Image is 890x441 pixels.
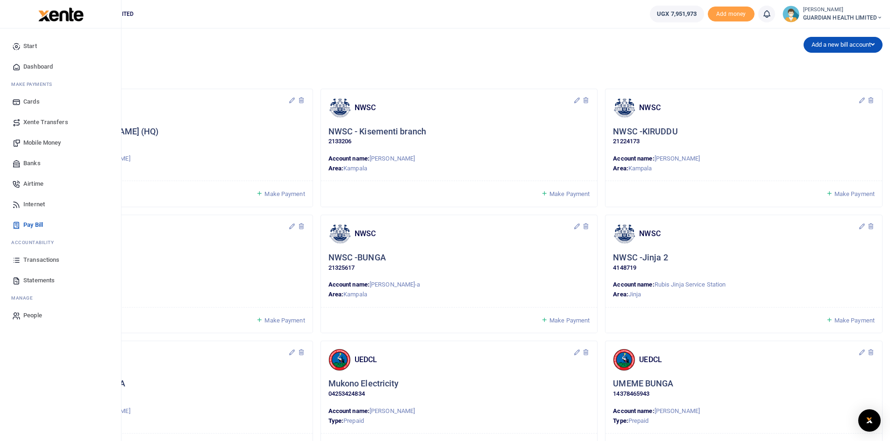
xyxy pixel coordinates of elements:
[7,77,114,91] li: M
[23,97,40,106] span: Cards
[613,252,875,273] div: Click to update
[328,165,344,172] strong: Area:
[355,103,573,113] h4: NWSC
[613,126,677,137] h5: NWSC -KIRUDDU
[370,281,420,288] span: [PERSON_NAME]-a
[783,6,799,22] img: profile-user
[7,56,114,77] a: Dashboard
[36,40,456,50] h4: Bills Payment
[708,7,755,22] span: Add money
[16,81,52,88] span: ake Payments
[613,378,875,399] div: Click to update
[328,252,590,273] div: Click to update
[655,281,726,288] span: Rubis Jinja Service Station
[826,315,875,326] a: Make Payment
[264,190,305,197] span: Make Payment
[783,6,883,22] a: profile-user [PERSON_NAME] GUARDIAN HEALTH LIMITED
[655,155,700,162] span: [PERSON_NAME]
[328,378,590,399] div: Click to update
[328,126,590,147] div: Click to update
[370,407,415,414] span: [PERSON_NAME]
[264,317,305,324] span: Make Payment
[613,281,654,288] strong: Account name:
[23,255,59,265] span: Transactions
[613,252,668,263] h5: NWSC -Jinja 2
[650,6,704,22] a: UGX 7,951,973
[541,189,590,199] a: Make Payment
[628,417,649,424] span: Prepaid
[541,315,590,326] a: Make Payment
[343,291,367,298] span: Kampala
[628,165,652,172] span: Kampala
[834,317,875,324] span: Make Payment
[70,355,288,365] h4: UEDCL
[43,126,305,147] div: Click to update
[708,7,755,22] li: Toup your wallet
[23,179,43,189] span: Airtime
[7,215,114,235] a: Pay Bill
[23,118,68,127] span: Xente Transfers
[43,252,305,273] div: Click to update
[7,291,114,305] li: M
[256,189,305,199] a: Make Payment
[628,291,641,298] span: Jinja
[613,263,875,273] p: 4148719
[43,378,305,399] div: Click to update
[328,291,344,298] strong: Area:
[7,270,114,291] a: Statements
[7,133,114,153] a: Mobile Money
[7,91,114,112] a: Cards
[646,6,707,22] li: Wallet ballance
[23,311,42,320] span: People
[613,417,628,424] strong: Type:
[834,190,875,197] span: Make Payment
[657,9,697,19] span: UGX 7,951,973
[70,229,288,239] h4: NWSC
[613,378,673,389] h5: UMEME BUNGA
[23,220,43,230] span: Pay Bill
[23,62,53,71] span: Dashboard
[639,355,858,365] h4: UEDCL
[355,355,573,365] h4: UEDCL
[256,315,305,326] a: Make Payment
[23,138,61,147] span: Mobile Money
[328,378,399,389] h5: Mukono Electricity
[7,194,114,215] a: Internet
[549,317,590,324] span: Make Payment
[23,159,41,168] span: Banks
[43,137,305,147] p: 2134424
[613,155,654,162] strong: Account name:
[804,37,883,53] button: Add a new bill account
[343,417,364,424] span: Prepaid
[328,281,370,288] strong: Account name:
[18,239,54,246] span: countability
[328,417,344,424] strong: Type:
[23,42,37,51] span: Start
[343,165,367,172] span: Kampala
[38,7,84,21] img: logo-large
[328,263,590,273] p: 21325617
[355,229,573,239] h4: NWSC
[36,55,456,64] h5: Bill, Taxes & Providers
[7,235,114,250] li: Ac
[43,263,305,273] p: 4123352
[23,200,45,209] span: Internet
[43,389,305,399] p: 04264412786
[7,153,114,174] a: Banks
[328,155,370,162] strong: Account name:
[639,103,858,113] h4: NWSC
[328,126,426,137] h5: NWSC - Kisementi branch
[7,305,114,326] a: People
[613,291,628,298] strong: Area:
[613,407,654,414] strong: Account name:
[708,10,755,17] a: Add money
[803,6,883,14] small: [PERSON_NAME]
[328,389,590,399] p: 04253424834
[16,294,33,301] span: anage
[370,155,415,162] span: [PERSON_NAME]
[803,14,883,22] span: GUARDIAN HEALTH LIMITED
[826,189,875,199] a: Make Payment
[858,409,881,432] div: Open Intercom Messenger
[7,112,114,133] a: Xente Transfers
[70,103,288,113] h4: NWSC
